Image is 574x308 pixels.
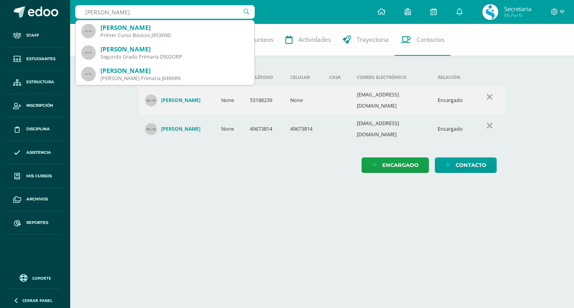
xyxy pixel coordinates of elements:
[6,165,64,188] a: Mis cursos
[350,86,432,115] td: [EMAIL_ADDRESS][DOMAIN_NAME]
[145,123,209,135] a: [PERSON_NAME]
[350,69,432,86] th: Correo electrónico
[435,157,497,173] a: Contacto
[32,275,51,281] span: Soporte
[100,24,248,32] div: [PERSON_NAME]
[337,24,395,56] a: Trayectoria
[22,298,53,303] span: Cerrar panel
[299,35,331,44] span: Actividades
[6,94,64,118] a: Inscripción
[215,86,244,115] td: None
[417,35,444,44] span: Contactos
[26,220,48,226] span: Reportes
[279,24,337,56] a: Actividades
[251,35,273,44] span: Punteos
[284,86,323,115] td: None
[26,196,48,202] span: Archivos
[244,115,284,143] td: 49673814
[26,102,53,109] span: Inscripción
[431,69,474,86] th: Relación
[100,67,248,75] div: [PERSON_NAME]
[26,32,39,39] span: Staff
[284,69,323,86] th: Celular
[244,69,284,86] th: Teléfono
[284,115,323,143] td: 49673814
[215,115,244,143] td: None
[6,118,64,141] a: Disciplina
[357,35,389,44] span: Trayectoria
[26,79,54,85] span: Estructura
[431,86,474,115] td: Encargado
[362,157,429,173] a: Encargado
[482,4,498,20] img: 7ca4a2cca2c7d0437e787d4b01e06a03.png
[10,272,61,283] a: Soporte
[100,45,248,53] div: [PERSON_NAME]
[161,126,201,132] h4: [PERSON_NAME]
[6,71,64,94] a: Estructura
[6,141,64,165] a: Asistencia
[395,24,450,56] a: Contactos
[6,188,64,211] a: Archivos
[145,94,209,106] a: [PERSON_NAME]
[323,69,350,86] th: Casa
[244,86,284,115] td: 53188239
[100,75,248,82] div: [PERSON_NAME] Primaria J049ARK
[161,97,201,104] h4: [PERSON_NAME]
[26,173,52,179] span: Mis cursos
[382,158,419,173] span: Encargado
[456,158,486,173] span: Contacto
[6,24,64,47] a: Staff
[6,211,64,235] a: Reportes
[100,32,248,39] div: Primer Curso Básicos J953XND
[26,56,55,62] span: Estudiantes
[26,126,50,132] span: Disciplina
[100,53,248,60] div: Segundo Grado Primaria D502ORP
[504,5,531,13] span: Secretaria
[145,123,157,135] img: 30x30
[82,46,95,59] img: 45x45
[145,94,157,106] img: 30x30
[504,12,531,19] span: Mi Perfil
[26,149,51,156] span: Asistencia
[431,115,474,143] td: Encargado
[6,47,64,71] a: Estudiantes
[350,115,432,143] td: [EMAIL_ADDRESS][DOMAIN_NAME]
[75,5,255,19] input: Busca un usuario...
[82,25,95,37] img: 45x45
[82,68,95,80] img: 45x45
